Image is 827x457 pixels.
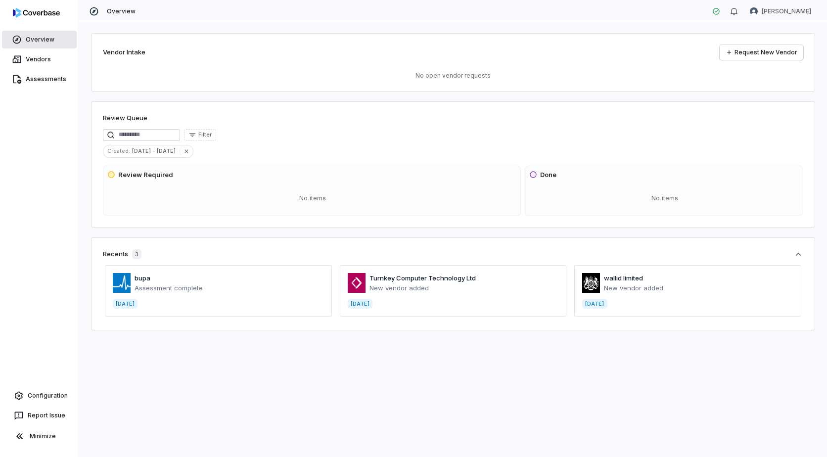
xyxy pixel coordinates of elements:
span: [PERSON_NAME] [762,7,811,15]
span: 3 [132,249,141,259]
button: Filter [184,129,216,141]
button: Timothy Gorman avatar[PERSON_NAME] [744,4,817,19]
div: Recents [103,249,141,259]
p: No open vendor requests [103,72,803,80]
button: Recents3 [103,249,803,259]
img: Timothy Gorman avatar [750,7,758,15]
a: Assessments [2,70,77,88]
div: No items [529,185,801,211]
a: wallid limited [604,274,643,282]
h2: Vendor Intake [103,47,145,57]
div: No items [107,185,518,211]
span: Created : [103,146,132,155]
button: Report Issue [4,407,75,424]
a: Configuration [4,387,75,405]
span: Filter [198,131,212,138]
h3: Done [540,170,556,180]
h3: Review Required [118,170,173,180]
span: Overview [107,7,136,15]
a: Overview [2,31,77,48]
a: Vendors [2,50,77,68]
img: logo-D7KZi-bG.svg [13,8,60,18]
a: bupa [135,274,150,282]
h1: Review Queue [103,113,147,123]
button: Minimize [4,426,75,446]
a: Turnkey Computer Technology Ltd [369,274,476,282]
span: [DATE] - [DATE] [132,146,180,155]
a: Request New Vendor [720,45,803,60]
